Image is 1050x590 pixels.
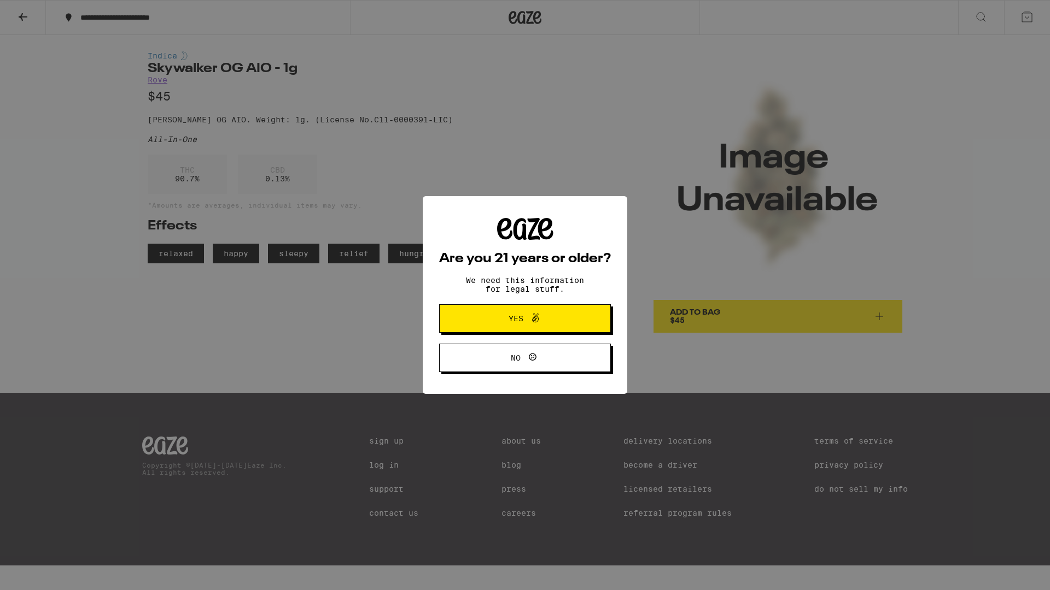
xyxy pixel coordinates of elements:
[457,276,593,293] p: We need this information for legal stuff.
[509,315,523,322] span: Yes
[439,252,611,265] h2: Are you 21 years or older?
[511,354,521,362] span: No
[439,344,611,372] button: No
[439,304,611,333] button: Yes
